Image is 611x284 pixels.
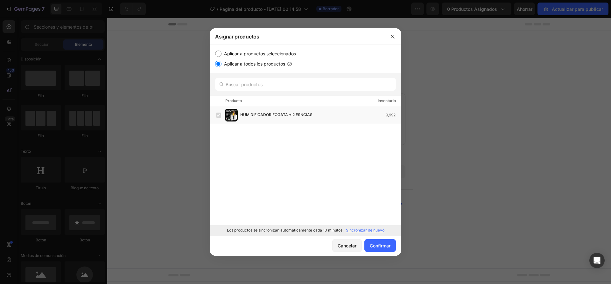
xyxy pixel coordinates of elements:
font: Sincronizar de nuevo [346,228,384,232]
font: Cancelar [338,243,356,248]
font: Confirmar [370,243,390,248]
div: Abrir Intercom Messenger [589,253,605,268]
font: Aplicar a todos los productos [224,61,285,66]
button: Cancelar [332,239,362,252]
font: Aplicar a productos seleccionados [224,51,296,56]
div: Start with Generating from URL or image [209,183,295,188]
font: 9,992 [386,113,396,117]
button: Confirmar [364,239,396,252]
button: Add elements [253,148,298,160]
input: Buscar productos [215,78,396,91]
div: Start with Sections from sidebar [214,135,291,142]
font: Asignar productos [215,33,259,40]
font: Producto [225,98,242,103]
img: imagen del producto [225,109,238,121]
button: Add sections [206,148,249,160]
font: Los productos se sincronizan automáticamente cada 10 minutos. [227,228,343,232]
font: Inventario [378,98,396,103]
font: HUMIDIFICADOR FOGATA + 2 ESNCIAS [240,112,313,117]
